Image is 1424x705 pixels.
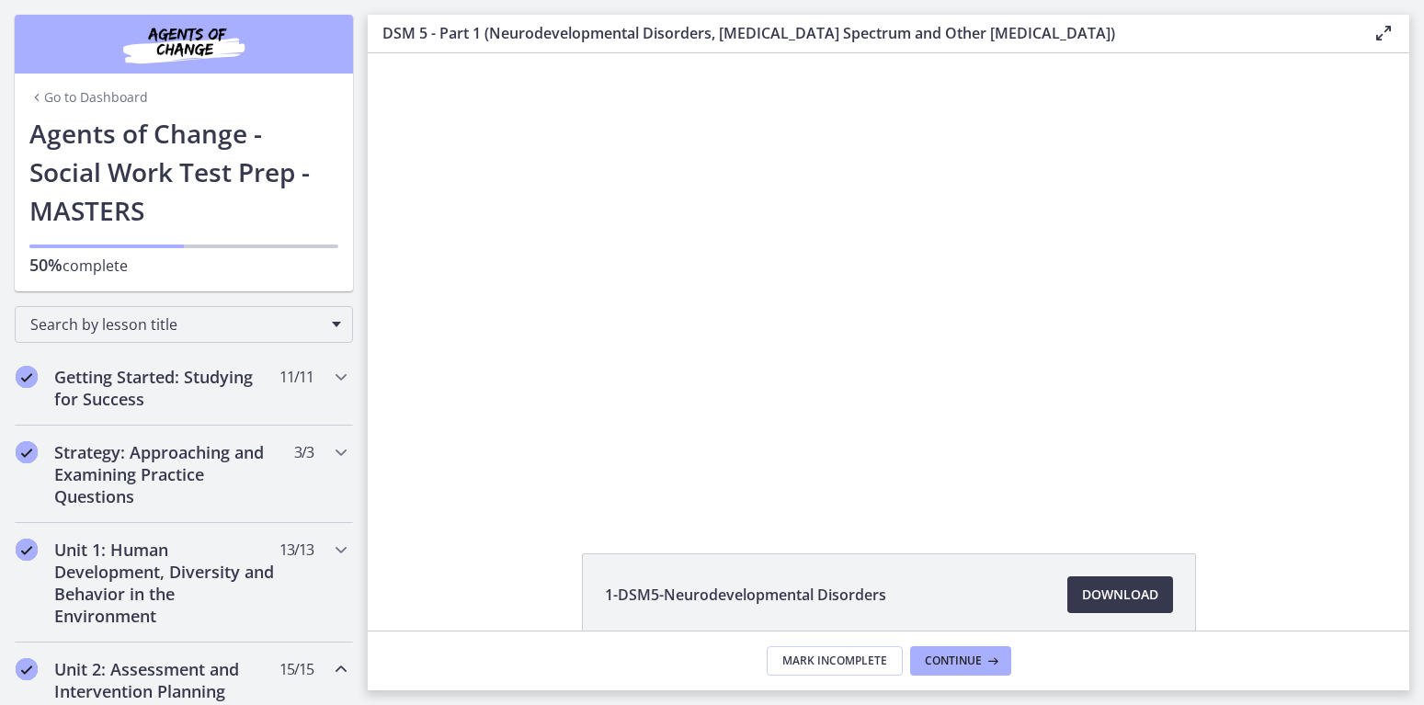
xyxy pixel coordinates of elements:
span: 1-DSM5-Neurodevelopmental Disorders [605,584,886,606]
h2: Strategy: Approaching and Examining Practice Questions [54,441,279,507]
i: Completed [16,658,38,680]
a: Go to Dashboard [29,88,148,107]
a: Download [1067,576,1173,613]
span: 15 / 15 [279,658,313,680]
span: 13 / 13 [279,539,313,561]
i: Completed [16,539,38,561]
span: Download [1082,584,1158,606]
span: 3 / 3 [294,441,313,463]
img: Agents of Change [74,22,294,66]
span: 11 / 11 [279,366,313,388]
div: Search by lesson title [15,306,353,343]
h1: Agents of Change - Social Work Test Prep - MASTERS [29,114,338,230]
h2: Getting Started: Studying for Success [54,366,279,410]
span: Mark Incomplete [782,654,887,668]
iframe: Video Lesson [368,53,1409,511]
button: Continue [910,646,1011,676]
h3: DSM 5 - Part 1 (Neurodevelopmental Disorders, [MEDICAL_DATA] Spectrum and Other [MEDICAL_DATA]) [382,22,1343,44]
span: Search by lesson title [30,314,323,335]
h2: Unit 1: Human Development, Diversity and Behavior in the Environment [54,539,279,627]
span: 50% [29,254,63,276]
i: Completed [16,366,38,388]
button: Mark Incomplete [767,646,903,676]
p: complete [29,254,338,277]
h2: Unit 2: Assessment and Intervention Planning [54,658,279,702]
i: Completed [16,441,38,463]
span: Continue [925,654,982,668]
